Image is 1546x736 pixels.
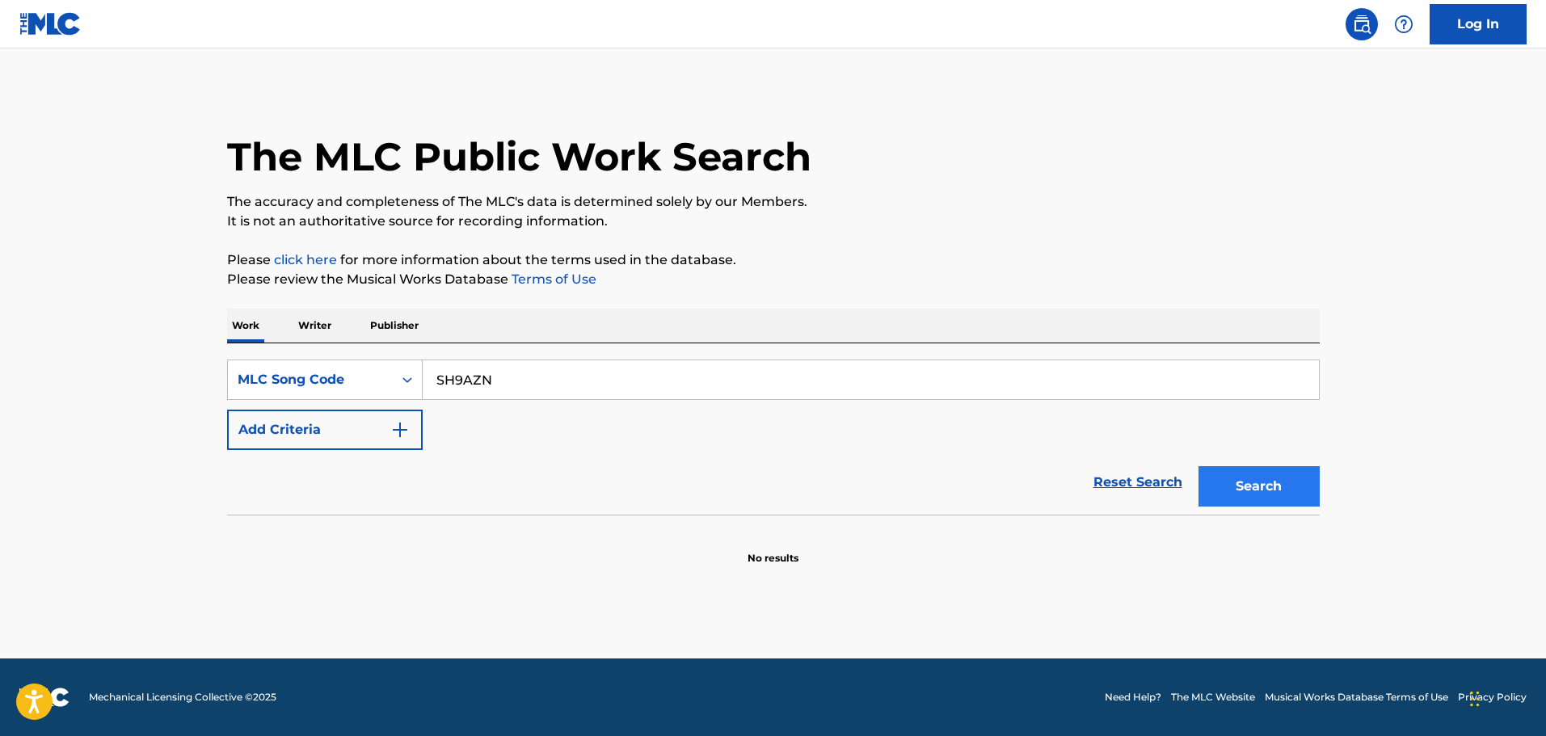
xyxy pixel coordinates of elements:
[1352,15,1371,34] img: search
[227,309,264,343] p: Work
[89,690,276,704] span: Mechanical Licensing Collective © 2025
[1171,690,1255,704] a: The MLC Website
[293,309,336,343] p: Writer
[365,309,423,343] p: Publisher
[1458,690,1527,704] a: Privacy Policy
[1346,8,1378,40] a: Public Search
[1470,675,1480,723] div: Drag
[227,270,1320,289] p: Please review the Musical Works Database
[748,532,798,566] p: No results
[238,370,383,389] div: MLC Song Code
[1265,690,1448,704] a: Musical Works Database Terms of Use
[227,360,1320,515] form: Search Form
[1388,8,1420,40] div: Help
[390,420,410,439] img: 9d2ae6d4665cec9f34b9.svg
[19,12,82,36] img: MLC Logo
[227,410,423,450] button: Add Criteria
[19,688,70,707] img: logo
[274,252,337,267] a: click here
[1105,690,1161,704] a: Need Help?
[508,271,596,287] a: Terms of Use
[227,132,811,181] h1: The MLC Public Work Search
[1198,466,1320,507] button: Search
[227,250,1320,270] p: Please for more information about the terms used in the database.
[227,192,1320,212] p: The accuracy and completeness of The MLC's data is determined solely by our Members.
[1394,15,1413,34] img: help
[1465,658,1546,736] iframe: Chat Widget
[1430,4,1527,44] a: Log In
[1085,465,1190,500] a: Reset Search
[227,212,1320,231] p: It is not an authoritative source for recording information.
